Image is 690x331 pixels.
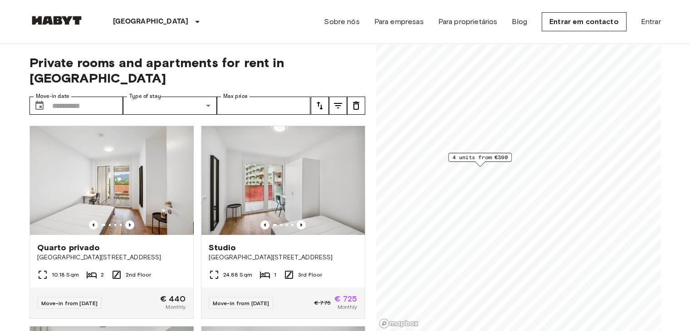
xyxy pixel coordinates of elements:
[201,126,365,319] a: Marketing picture of unit AT-21-001-055-01Previous imagePrevious imageStudio[GEOGRAPHIC_DATA][STR...
[41,300,98,307] span: Move-in from [DATE]
[213,300,269,307] span: Move-in from [DATE]
[512,16,527,27] a: Blog
[311,97,329,115] button: tune
[379,318,419,329] a: Mapbox logo
[347,97,365,115] button: tune
[334,295,357,303] span: € 725
[641,16,661,27] a: Entrar
[113,16,189,27] p: [GEOGRAPHIC_DATA]
[129,92,161,100] label: Type of stay
[448,153,512,167] div: Map marker
[126,271,151,279] span: 2nd Floor
[201,126,365,235] img: Marketing picture of unit AT-21-001-055-01
[89,220,98,229] button: Previous image
[125,220,134,229] button: Previous image
[37,253,186,262] span: [GEOGRAPHIC_DATA][STREET_ADDRESS]
[452,153,508,161] span: 4 units from €390
[297,220,306,229] button: Previous image
[30,97,49,115] button: Choose date
[36,92,69,100] label: Move-in date
[166,303,186,311] span: Monthly
[324,16,359,27] a: Sobre nós
[29,55,365,86] span: Private rooms and apartments for rent in [GEOGRAPHIC_DATA]
[30,126,193,235] img: Marketing picture of unit AT-21-001-023-01
[438,16,498,27] a: Para proprietários
[209,253,357,262] span: [GEOGRAPHIC_DATA][STREET_ADDRESS]
[314,299,331,307] span: € 775
[542,12,626,31] a: Entrar em contacto
[37,242,100,253] span: Quarto privado
[52,271,79,279] span: 10.18 Sqm
[337,303,357,311] span: Monthly
[274,271,276,279] span: 1
[223,92,248,100] label: Max price
[329,97,347,115] button: tune
[29,16,84,25] img: Habyt
[101,271,104,279] span: 2
[298,271,322,279] span: 3rd Floor
[209,242,236,253] span: Studio
[374,16,424,27] a: Para empresas
[160,295,186,303] span: € 440
[260,220,269,229] button: Previous image
[223,271,252,279] span: 24.88 Sqm
[29,126,194,319] a: Marketing picture of unit AT-21-001-023-01Previous imagePrevious imageQuarto privado[GEOGRAPHIC_D...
